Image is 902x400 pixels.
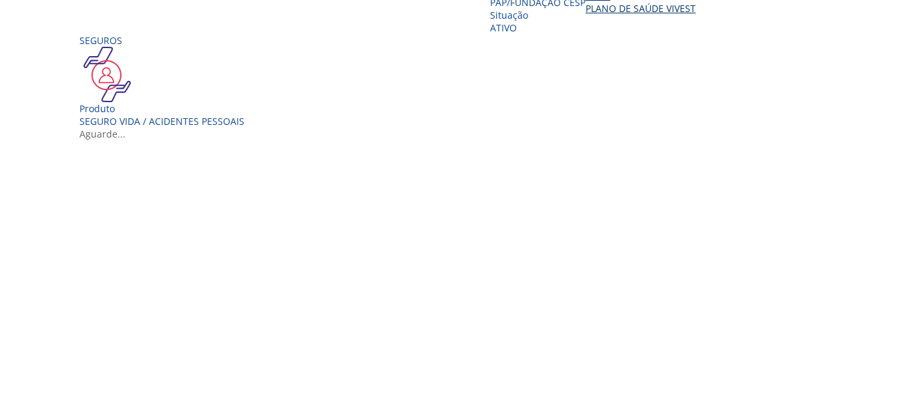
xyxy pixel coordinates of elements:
div: Situação [490,9,586,21]
div: Produto [79,102,244,115]
section: <span lang="en" dir="ltr">IFrameProdutos</span> [79,154,833,397]
a: Seguros Produto Seguro Vida / Acidentes Pessoais [79,34,244,128]
img: ico_seguros.png [79,47,135,102]
span: Ativo [490,21,517,34]
div: Seguro Vida / Acidentes Pessoais [79,115,244,128]
div: Aguarde... [79,128,833,140]
span: Plano de Saúde VIVEST [586,2,696,15]
div: Seguros [79,34,244,47]
iframe: Iframe [79,154,833,394]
